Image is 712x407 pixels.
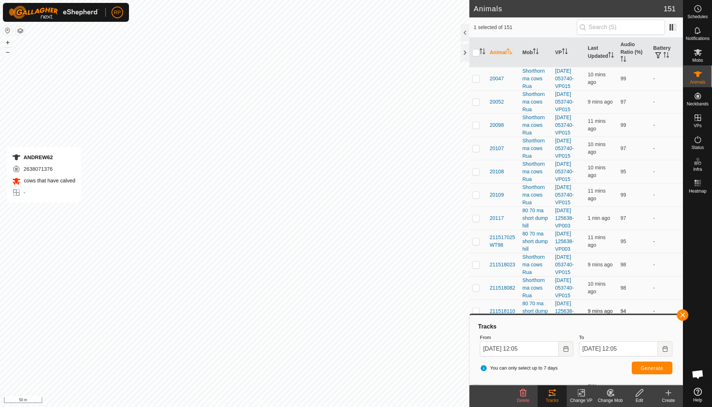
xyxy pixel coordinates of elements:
[620,238,626,244] span: 95
[522,207,549,230] div: 80 70 ma short dump hill
[507,49,513,55] p-sorticon: Activate to sort
[552,38,585,67] th: VP
[487,38,519,67] th: Animal
[620,122,626,128] span: 99
[490,234,517,249] span: 211517025WT98
[620,76,626,81] span: 99
[693,167,702,172] span: Infra
[522,90,549,113] div: Shorthorn ma cows Rua
[533,49,539,55] p-sorticon: Activate to sort
[663,53,669,59] p-sorticon: Activate to sort
[490,121,504,129] span: 20098
[3,48,12,56] button: –
[555,68,574,89] a: [DATE] 053740-VP015
[687,102,708,106] span: Neckbands
[3,38,12,47] button: +
[490,284,515,292] span: 211518082
[480,364,558,372] span: You can only select up to 7 days
[686,36,709,41] span: Notifications
[114,9,121,16] span: RP
[22,178,75,184] span: cows that have calved
[588,141,606,155] span: 4 Sep 2025 at 11:54 AM
[618,38,650,67] th: Audio Ratio (%)
[650,206,683,230] td: -
[693,124,701,128] span: VPs
[555,207,574,229] a: [DATE] 125638-VP003
[687,363,709,385] a: Open chat
[559,341,573,356] button: Choose Date
[490,307,515,315] span: 211518110
[490,214,504,222] span: 20117
[555,277,574,298] a: [DATE] 053740-VP015
[555,254,574,275] a: [DATE] 053740-VP015
[555,184,574,205] a: [DATE] 053740-VP015
[206,398,233,404] a: Privacy Policy
[12,165,75,173] div: 2638071376
[588,99,612,105] span: 4 Sep 2025 at 11:55 AM
[12,153,75,162] div: ANDREW62
[620,192,626,198] span: 99
[588,215,610,221] span: 4 Sep 2025 at 12:03 PM
[480,334,573,341] label: From
[522,67,549,90] div: Shorthorn ma cows Rua
[477,322,675,331] div: Tracks
[555,301,574,322] a: [DATE] 125638-VP003
[632,362,672,374] button: Generate
[12,188,75,197] div: -
[650,253,683,276] td: -
[683,385,712,405] a: Help
[490,168,504,176] span: 20108
[585,38,618,67] th: Last Updated
[620,57,626,63] p-sorticon: Activate to sort
[620,99,626,105] span: 97
[588,234,606,248] span: 4 Sep 2025 at 11:54 AM
[555,91,574,112] a: [DATE] 053740-VP015
[16,27,25,35] button: Map Layers
[650,38,683,67] th: Battery
[522,253,549,276] div: Shorthorn ma cows Rua
[625,397,654,404] div: Edit
[620,215,626,221] span: 97
[522,230,549,253] div: 80 70 ma short dump hill
[650,183,683,206] td: -
[522,114,549,137] div: Shorthorn ma cows Rua
[490,261,515,269] span: 211518023
[650,137,683,160] td: -
[588,281,606,294] span: 4 Sep 2025 at 11:54 AM
[650,299,683,323] td: -
[690,80,705,84] span: Animals
[588,118,606,132] span: 4 Sep 2025 at 11:53 AM
[650,90,683,113] td: -
[650,67,683,90] td: -
[490,191,504,199] span: 20109
[474,4,664,13] h2: Animals
[555,161,574,182] a: [DATE] 053740-VP015
[567,397,596,404] div: Change VP
[9,6,100,19] img: Gallagher Logo
[588,165,606,178] span: 4 Sep 2025 at 11:54 AM
[517,398,530,403] span: Delete
[650,276,683,299] td: -
[608,53,614,59] p-sorticon: Activate to sort
[641,365,663,371] span: Generate
[687,15,708,19] span: Schedules
[658,341,672,356] button: Choose Date
[588,262,612,267] span: 4 Sep 2025 at 11:55 AM
[596,397,625,404] div: Change Mob
[620,169,626,174] span: 95
[588,72,606,85] span: 4 Sep 2025 at 11:54 AM
[522,184,549,206] div: Shorthorn ma cows Rua
[588,188,606,201] span: 4 Sep 2025 at 11:54 AM
[522,277,549,299] div: Shorthorn ma cows Rua
[579,334,672,341] label: To
[562,49,568,55] p-sorticon: Activate to sort
[693,398,702,402] span: Help
[650,113,683,137] td: -
[555,114,574,136] a: [DATE] 053740-VP015
[480,49,485,55] p-sorticon: Activate to sort
[555,231,574,252] a: [DATE] 125638-VP003
[588,308,612,314] span: 4 Sep 2025 at 11:55 AM
[474,24,577,31] span: 1 selected of 151
[538,397,567,404] div: Tracks
[555,138,574,159] a: [DATE] 053740-VP015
